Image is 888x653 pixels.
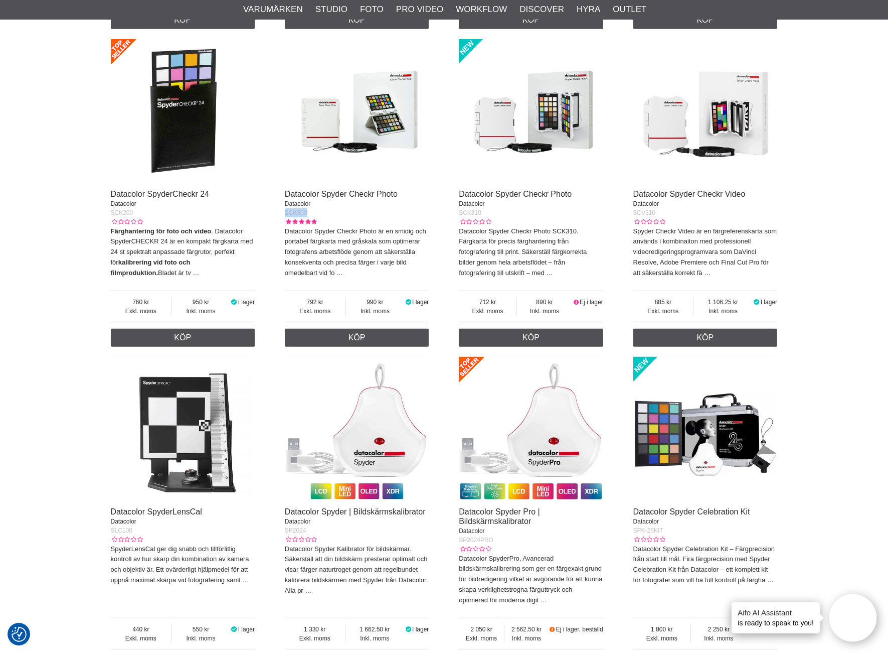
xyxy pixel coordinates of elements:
div: Kundbetyg: 0 [459,545,491,554]
div: Kundbetyg: 0 [459,217,491,226]
span: Ej i lager, beställd [556,626,603,633]
a: Outlet [613,3,646,16]
a: Foto [360,3,384,16]
span: 2 050 [459,625,504,634]
img: Datacolor SpyderCheckr 24 [111,39,255,184]
p: . Datacolor SpyderCHECKR 24 är en kompakt färgkarta med 24 st spektralt anpassade färgrutor, perf... [111,226,255,279]
span: 885 [633,298,693,307]
span: Exkl. moms [111,634,171,643]
a: Köp [459,329,603,347]
p: Datacolor Spyder Kalibrator för bildskärmar. Säkerställ att din bildskärm presterar optimalt och ... [285,544,429,596]
a: Köp [633,329,778,347]
span: Ej i lager [580,299,603,306]
img: Datacolor Spyder Pro | Bildskärmskalibrator [459,357,603,501]
div: Kundbetyg: 5.00 [285,217,317,226]
span: Inkl. moms [517,307,573,316]
a: Pro Video [396,3,443,16]
h4: Aifo AI Assistant [738,607,814,618]
span: 2 250 [691,625,747,634]
span: 950 [171,298,230,307]
span: Inkl. moms [504,634,549,643]
i: I lager [753,299,761,306]
a: Datacolor Spyder Checkr Photo [285,190,398,198]
a: Workflow [456,3,507,16]
a: Köp [633,11,778,29]
strong: Färghantering för foto och video [111,227,212,235]
span: Inkl. moms [171,634,230,643]
p: Datacolor SpyderPro, Avancerad bildskärmskalibrering som ger en färgexakt grund för bildredigerin... [459,554,603,606]
i: I lager [404,299,412,306]
span: Datacolor [285,518,310,525]
span: SCV310 [633,209,656,216]
span: Datacolor [633,518,659,525]
span: 792 [285,298,345,307]
a: … [305,587,311,594]
span: Datacolor [111,518,136,525]
span: SCK310 [459,209,481,216]
a: Hyra [577,3,600,16]
a: Discover [519,3,564,16]
a: … [336,269,343,277]
p: Datacolor Spyder Celebration Kit – Färgprecision från start till mål. Fira färgprecision med Spyd... [633,544,778,586]
a: Köp [285,329,429,347]
span: 1 106.25 [693,298,753,307]
img: Datacolor Spyder Celebration Kit [633,357,778,501]
span: 760 [111,298,171,307]
p: Spyder Checkr Video är en färgreferenskarta som används i kombinaiton med professionell videoredi... [633,226,778,279]
img: Datacolor SpyderLensCal [111,357,255,501]
span: Datacolor [459,200,484,207]
a: … [546,269,553,277]
img: Revisit consent button [12,627,27,642]
span: Datacolor [111,200,136,207]
img: Datacolor Spyder Checkr Video [633,39,778,184]
span: Inkl. moms [171,307,230,316]
span: SPK-25KIT [633,527,663,534]
span: SCK300 [285,209,307,216]
img: Datacolor Spyder Checkr Photo [459,39,603,184]
span: 1 330 [285,625,345,634]
a: Köp [285,11,429,29]
div: Kundbetyg: 0 [285,535,317,544]
span: 550 [171,625,230,634]
span: 2 562.50 [504,625,549,634]
div: Kundbetyg: 0 [633,535,665,544]
span: Exkl. moms [459,634,504,643]
span: 1 662.50 [345,625,405,634]
a: Datacolor Spyder Checkr Video [633,190,746,198]
a: Datacolor SpyderLensCal [111,507,202,516]
span: Exkl. moms [285,307,345,316]
p: Datacolor Spyder Checkr Photo är en smidig och portabel färgkarta med gråskala som optimerar foto... [285,226,429,279]
span: 1 800 [633,625,691,634]
i: Beställd [549,626,556,633]
button: Samtyckesinställningar [12,625,27,643]
div: Kundbetyg: 0 [111,535,143,544]
a: Varumärken [243,3,303,16]
span: Exkl. moms [111,307,171,316]
span: SP2024PRO [459,537,493,544]
span: Inkl. moms [693,307,753,316]
img: Datacolor Spyder Checkr Photo [285,39,429,184]
a: … [243,576,249,584]
span: Datacolor [459,528,484,535]
span: I lager [238,626,255,633]
a: Datacolor Spyder Celebration Kit [633,507,750,516]
a: … [193,269,200,277]
span: Exkl. moms [633,634,691,643]
a: Datacolor Spyder Pro | Bildskärmskalibrator [459,507,540,526]
a: Köp [459,11,603,29]
span: SCK200 [111,209,133,216]
a: Köp [111,11,255,29]
span: I lager [412,626,429,633]
i: I lager [230,299,238,306]
span: Exkl. moms [459,307,516,316]
p: SpyderLensCal ger dig snabb och tillförlitlig kontroll av hur skarp din kombination av kamera och... [111,544,255,586]
p: Datacolor Spyder Checkr Photo SCK310. Färgkarta för precis färghantering från fotografering till ... [459,226,603,279]
span: 440 [111,625,171,634]
span: I lager [412,299,429,306]
div: Kundbetyg: 0 [633,217,665,226]
span: 990 [346,298,405,307]
a: Köp [111,329,255,347]
a: Studio [315,3,347,16]
span: I lager [238,299,255,306]
i: Ej i lager [572,299,580,306]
